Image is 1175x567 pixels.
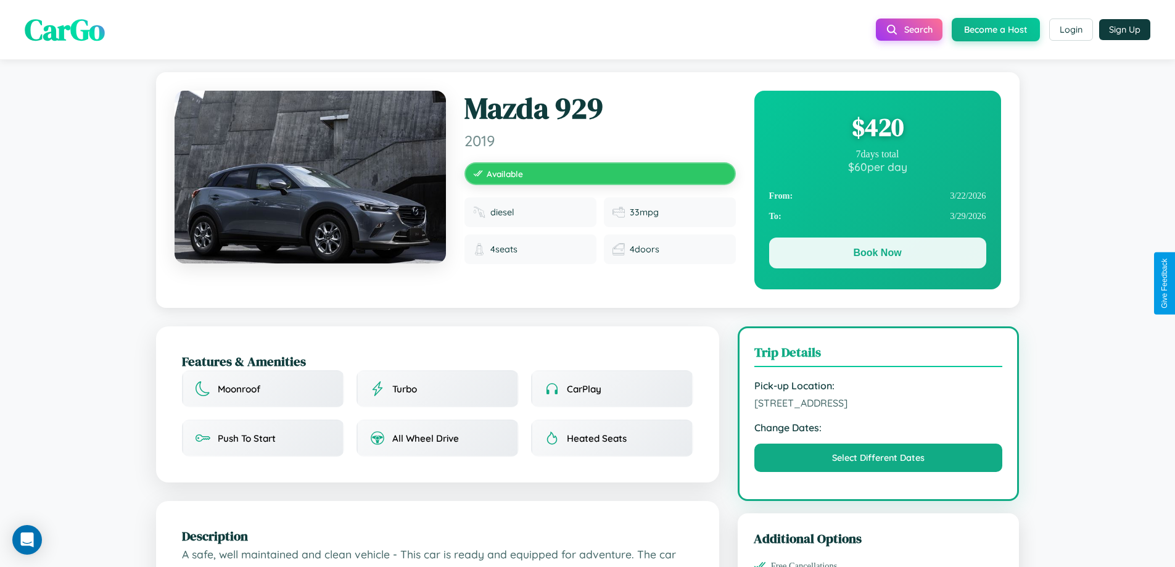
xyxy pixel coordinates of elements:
[612,243,625,255] img: Doors
[567,432,627,444] span: Heated Seats
[754,379,1003,392] strong: Pick-up Location:
[769,160,986,173] div: $ 60 per day
[1049,19,1093,41] button: Login
[218,432,276,444] span: Push To Start
[464,91,736,126] h1: Mazda 929
[612,206,625,218] img: Fuel efficiency
[218,383,260,395] span: Moonroof
[490,244,517,255] span: 4 seats
[754,529,1004,547] h3: Additional Options
[769,186,986,206] div: 3 / 22 / 2026
[754,444,1003,472] button: Select Different Dates
[754,397,1003,409] span: [STREET_ADDRESS]
[182,527,693,545] h2: Description
[769,206,986,226] div: 3 / 29 / 2026
[25,9,105,50] span: CarGo
[175,91,446,263] img: Mazda 929 2019
[392,383,417,395] span: Turbo
[630,244,659,255] span: 4 doors
[769,149,986,160] div: 7 days total
[490,207,514,218] span: diesel
[182,352,693,370] h2: Features & Amenities
[754,421,1003,434] strong: Change Dates:
[464,131,736,150] span: 2019
[754,343,1003,367] h3: Trip Details
[876,19,942,41] button: Search
[952,18,1040,41] button: Become a Host
[392,432,459,444] span: All Wheel Drive
[473,206,485,218] img: Fuel type
[1160,259,1169,308] div: Give Feedback
[769,110,986,144] div: $ 420
[12,525,42,555] div: Open Intercom Messenger
[1099,19,1150,40] button: Sign Up
[769,191,793,201] strong: From:
[630,207,659,218] span: 33 mpg
[904,24,933,35] span: Search
[473,243,485,255] img: Seats
[769,238,986,268] button: Book Now
[769,211,781,221] strong: To:
[487,168,523,179] span: Available
[567,383,601,395] span: CarPlay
